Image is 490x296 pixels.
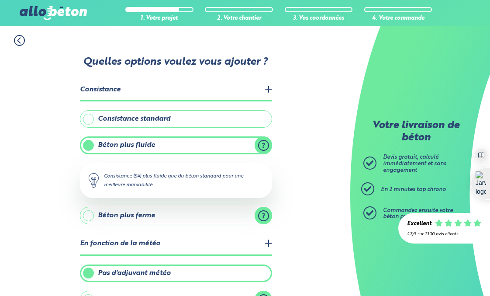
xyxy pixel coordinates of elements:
[407,221,431,227] div: Excellent
[205,15,273,22] div: 2. Votre chantier
[285,15,353,22] div: 3. Vos coordonnées
[383,154,446,173] span: Devis gratuit, calculé immédiatement et sans engagement
[80,79,272,101] legend: Consistance
[366,120,466,144] p: Votre livraison de béton
[79,56,271,69] p: Quelles options voulez vous ajouter ?
[20,6,87,20] img: allobéton
[80,207,272,224] label: Béton plus ferme
[80,265,272,282] label: Pas d'adjuvant météo
[80,163,272,198] div: Consistance (S4) plus fluide que du béton standard pour une meilleure maniabilité
[407,232,481,237] div: 4.7/5 sur 2300 avis clients
[80,136,272,154] label: Béton plus fluide
[383,208,453,220] span: Commandez ensuite votre béton prêt à l'emploi
[125,15,193,22] div: 1. Votre projet
[80,233,272,255] legend: En fonction de la météo
[364,15,432,22] div: 4. Votre commande
[381,187,446,192] span: En 2 minutes top chrono
[80,110,272,128] label: Consistance standard
[412,262,480,286] iframe: Help widget launcher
